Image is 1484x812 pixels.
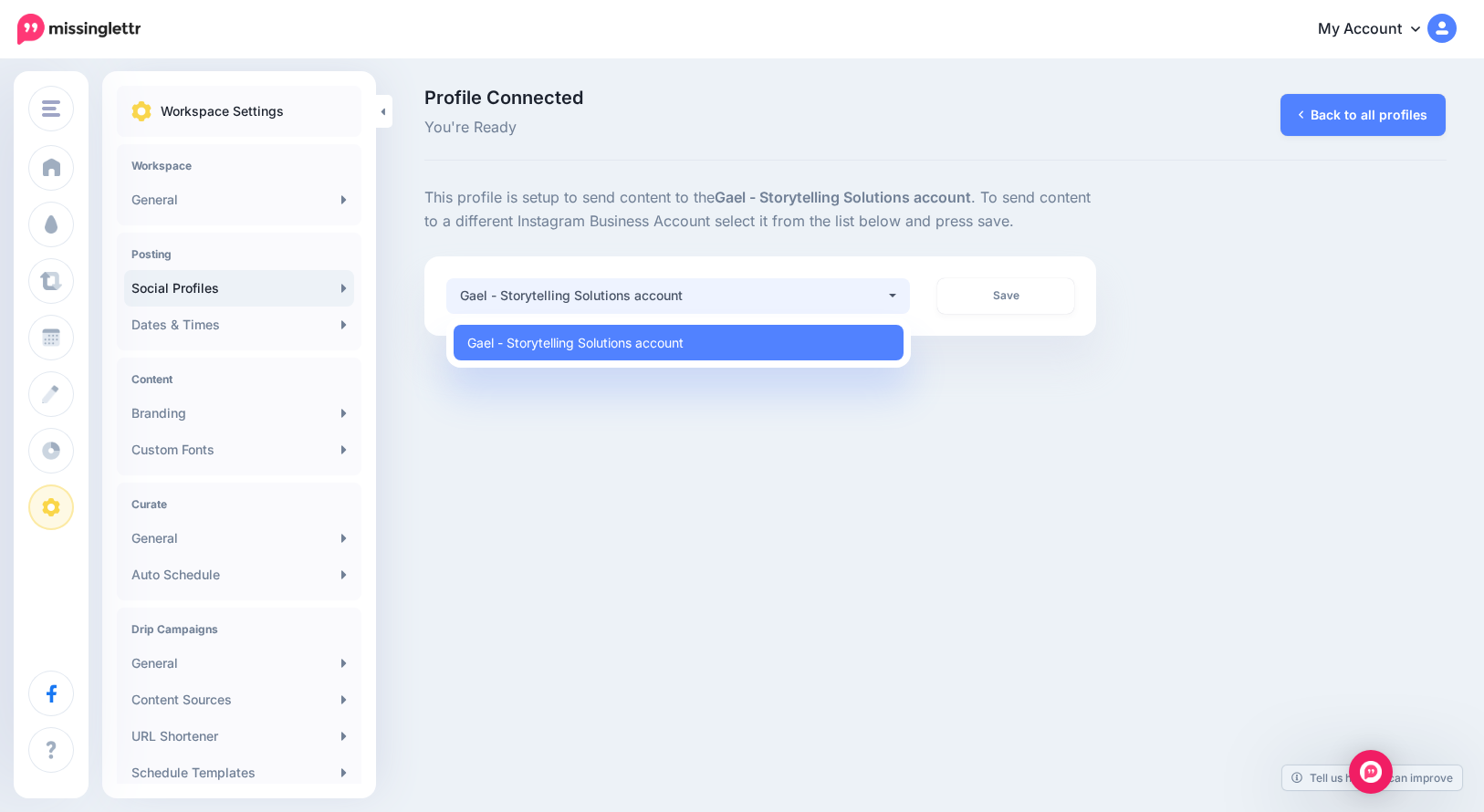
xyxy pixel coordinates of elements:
[1300,7,1457,52] a: My Account
[124,395,354,432] a: Branding
[424,88,1097,107] span: Profile Connected
[124,520,354,557] a: General
[131,247,347,261] h4: Posting
[42,100,60,117] img: menu.png
[124,755,354,791] a: Schedule Templates
[131,101,152,121] img: settings.png
[124,645,354,682] a: General
[424,116,1097,140] span: You're Ready
[124,307,354,343] a: Dates & Times
[124,270,354,307] a: Social Profiles
[124,557,354,593] a: Auto Schedule
[124,718,354,755] a: URL Shortener
[124,432,354,468] a: Custom Fonts
[131,497,347,511] h4: Curate
[124,682,354,718] a: Content Sources
[17,14,141,45] img: Missinglettr
[937,278,1074,314] a: Save
[446,278,911,314] button: Gael - Storytelling Solutions account
[1280,94,1446,136] a: Back to all profiles
[1349,750,1393,794] div: Open Intercom Messenger
[424,186,1097,234] p: This profile is setup to send content to the . To send content to a different Instagram Business ...
[161,100,284,122] p: Workspace Settings
[1282,765,1462,790] a: Tell us how we can improve
[715,188,971,206] b: Gael - Storytelling Solutions account
[131,622,347,636] h4: Drip Campaigns
[131,372,347,386] h4: Content
[124,182,354,218] a: General
[460,285,886,307] div: Gael - Storytelling Solutions account
[131,159,347,172] h4: Workspace
[467,331,684,353] span: Gael - Storytelling Solutions account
